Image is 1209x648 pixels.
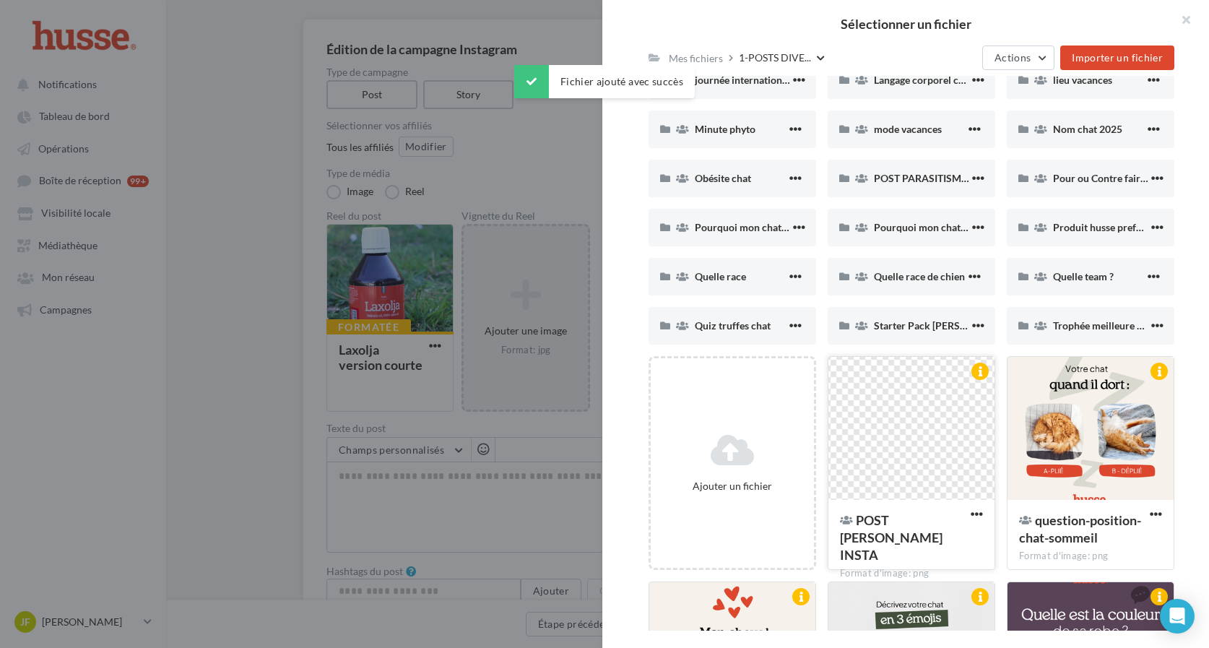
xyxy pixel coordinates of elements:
span: Pourquoi mon chat ramène ses proies à la maison ? [874,221,1101,233]
span: Langage corporel chat [874,74,973,86]
span: Quelle team ? [1053,270,1114,282]
span: Produit husse preferé [1053,221,1150,233]
span: Quiz truffes chat [695,319,771,332]
button: Importer un fichier [1060,46,1174,70]
span: Minute phyto [695,123,755,135]
span: Pourquoi mon chat me lèche [695,221,823,233]
h2: Sélectionner un fichier [625,17,1186,30]
span: Importer un fichier [1072,51,1163,64]
span: journée internationale du chien [695,74,836,86]
span: POST JULIETTE INSTA [840,512,942,563]
span: Starter Pack [PERSON_NAME] [874,319,1013,332]
span: Obésite chat [695,172,751,184]
div: Format d'image: png [1019,550,1162,563]
div: Ajouter un fichier [656,479,808,493]
span: Actions [994,51,1031,64]
div: Fichier ajouté avec succès [514,65,695,98]
div: Mes fichiers [669,51,723,66]
span: POST PARASITISME INTERNE [874,172,1012,184]
span: mode vacances [874,123,942,135]
span: Quelle race [695,270,746,282]
div: Open Intercom Messenger [1160,599,1195,634]
button: Actions [982,46,1054,70]
span: Nom chat 2025 [1053,123,1122,135]
span: Quelle race de chien [874,270,965,282]
div: Format d'image: png [840,567,983,580]
span: question-position-chat-sommeil [1019,512,1141,545]
span: 1-POSTS DIVE... [739,51,811,65]
span: lieu vacances [1053,74,1112,86]
span: Trophée meilleure marque 2025 [1053,319,1197,332]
